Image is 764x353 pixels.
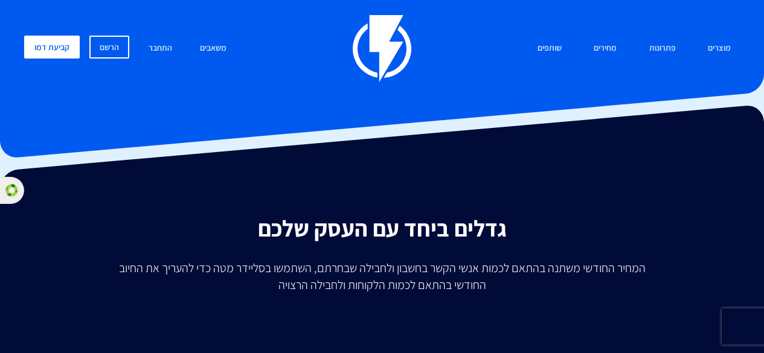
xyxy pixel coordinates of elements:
[24,36,80,59] a: קביעת דמו
[528,36,571,62] a: שותפים
[585,36,626,62] a: מחירים
[699,36,740,62] a: מוצרים
[111,259,654,293] p: המחיר החודשי משתנה בהתאם לכמות אנשי הקשר בחשבון ולחבילה שבחרתם, השתמשו בסליידר מטה כדי להעריך את ...
[640,36,685,62] a: פתרונות
[191,36,236,62] a: משאבים
[89,36,129,59] a: הרשם
[9,216,755,241] h2: גדלים ביחד עם העסק שלכם
[140,36,181,62] a: התחבר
